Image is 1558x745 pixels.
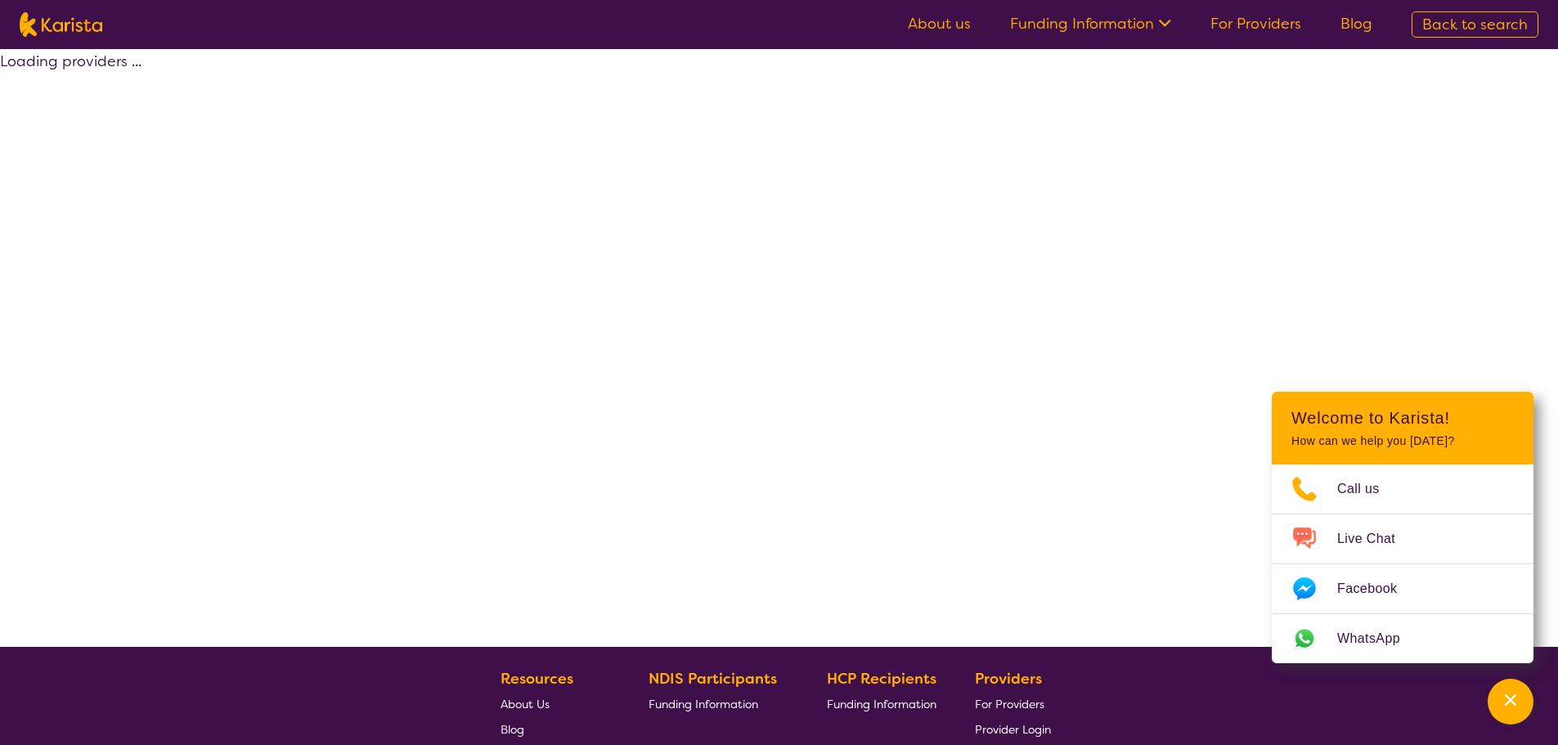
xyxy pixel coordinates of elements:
[975,669,1042,689] b: Providers
[827,669,936,689] b: HCP Recipients
[1210,14,1301,34] a: For Providers
[1337,527,1415,551] span: Live Chat
[1010,14,1171,34] a: Funding Information
[1412,11,1538,38] a: Back to search
[975,697,1044,711] span: For Providers
[1337,626,1420,651] span: WhatsApp
[1272,614,1533,663] a: Web link opens in a new tab.
[649,691,789,716] a: Funding Information
[1340,14,1372,34] a: Blog
[1337,477,1399,501] span: Call us
[975,716,1051,742] a: Provider Login
[501,716,610,742] a: Blog
[1488,679,1533,725] button: Channel Menu
[1422,15,1528,34] span: Back to search
[649,669,777,689] b: NDIS Participants
[20,12,102,37] img: Karista logo
[501,691,610,716] a: About Us
[975,691,1051,716] a: For Providers
[1291,408,1514,428] h2: Welcome to Karista!
[501,722,524,737] span: Blog
[1291,434,1514,448] p: How can we help you [DATE]?
[827,691,936,716] a: Funding Information
[649,697,758,711] span: Funding Information
[908,14,971,34] a: About us
[501,697,550,711] span: About Us
[1272,392,1533,663] div: Channel Menu
[1337,577,1417,601] span: Facebook
[827,697,936,711] span: Funding Information
[501,669,573,689] b: Resources
[1272,465,1533,663] ul: Choose channel
[975,722,1051,737] span: Provider Login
